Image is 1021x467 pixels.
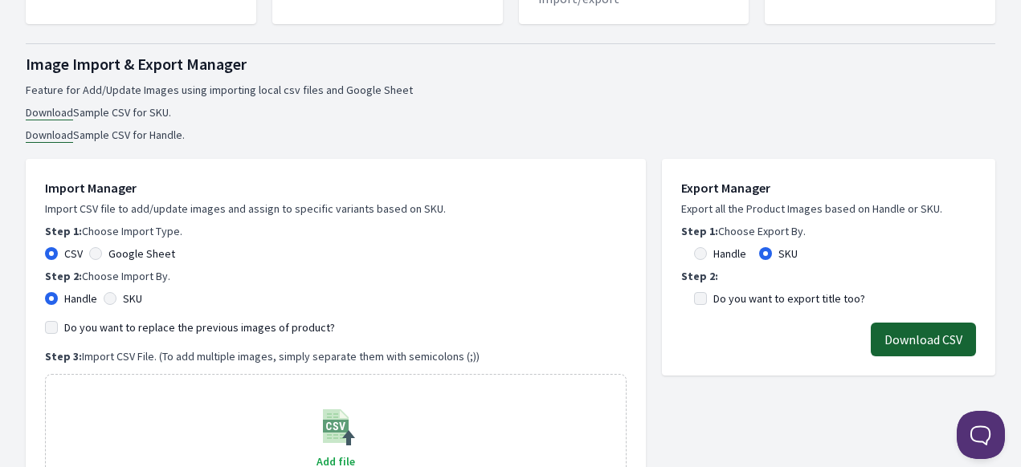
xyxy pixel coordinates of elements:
b: Step 1: [45,224,82,238]
a: Download [26,128,73,143]
b: Step 2: [681,269,718,283]
b: Step 3: [45,349,82,363]
p: Feature for Add/Update Images using importing local csv files and Google Sheet [26,82,995,98]
label: SKU [123,290,142,307]
h1: Image Import & Export Manager [26,53,995,75]
iframe: Toggle Customer Support [957,411,1005,459]
label: Handle [64,290,97,307]
b: Step 2: [45,269,82,283]
p: Export all the Product Images based on Handle or SKU. [681,201,976,217]
button: Download CSV [871,323,976,356]
p: Choose Import By. [45,268,627,284]
p: Choose Import Type. [45,223,627,239]
h1: Export Manager [681,178,976,197]
li: Sample CSV for SKU. [26,104,995,120]
p: Choose Export By. [681,223,976,239]
li: Sample CSV for Handle. [26,127,995,143]
p: Import CSV File. (To add multiple images, simply separate them with semicolons (;)) [45,348,627,364]
label: Do you want to replace the previous images of product? [64,319,335,335]
label: SKU [778,246,798,262]
label: Handle [713,246,746,262]
label: CSV [64,246,83,262]
label: Do you want to export title too? [713,290,865,307]
p: Import CSV file to add/update images and assign to specific variants based on SKU. [45,201,627,217]
label: Google Sheet [108,246,175,262]
b: Step 1: [681,224,718,238]
a: Download [26,105,73,120]
h1: Import Manager [45,178,627,197]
